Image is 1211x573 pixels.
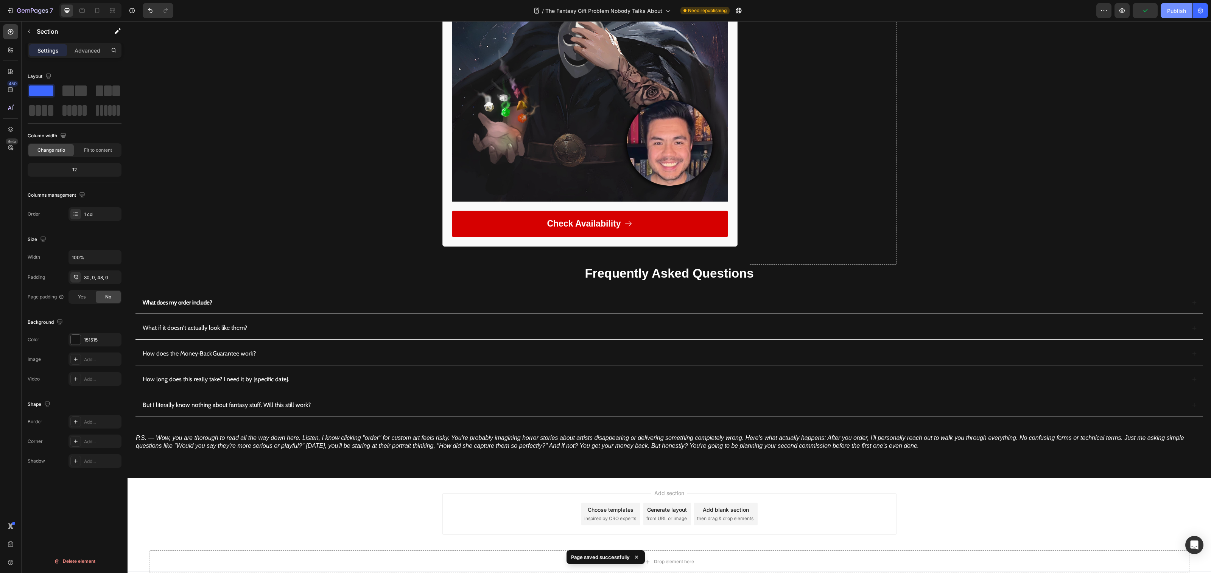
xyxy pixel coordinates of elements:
[570,494,626,501] span: then drag & drop elements
[84,438,120,445] div: Add...
[28,234,48,245] div: Size
[50,6,53,15] p: 7
[78,293,86,300] span: Yes
[84,211,120,218] div: 1 col
[75,47,100,54] p: Advanced
[28,211,40,217] div: Order
[519,494,559,501] span: from URL or image
[28,418,42,425] div: Border
[69,250,121,264] input: Auto
[6,138,18,144] div: Beta
[571,553,630,561] p: Page saved successfully
[28,356,41,363] div: Image
[84,458,120,465] div: Add...
[84,274,120,281] div: 30, 0, 48, 0
[419,197,493,208] p: Check Availability
[15,380,183,387] span: But I literally know nothing about fantasy stuff. Will this still work?
[28,458,45,464] div: Shadow
[28,399,52,410] div: Shape
[3,3,56,18] button: 7
[84,376,120,383] div: Add...
[324,189,601,216] a: Check Availability
[457,494,509,501] span: inspired by CRO experts
[28,555,121,567] button: Delete element
[542,7,544,15] span: /
[37,47,59,54] p: Settings
[28,274,45,281] div: Padding
[28,254,40,261] div: Width
[8,413,1057,428] i: P.S. — Wow, you are thorough to read all the way down here. Listen, I know clicking "order" for c...
[15,354,162,362] span: How long does this really take? I need it by [specific date].
[460,484,506,492] div: Choose templates
[545,7,662,15] span: The Fantasy Gift Problem Nobody Talks About
[143,3,173,18] div: Undo/Redo
[520,484,559,492] div: Generate layout
[1185,536,1203,554] div: Open Intercom Messenger
[28,336,39,343] div: Color
[28,71,53,82] div: Layout
[15,329,128,336] span: How does the Money‑Back Guarantee work?
[28,438,43,445] div: Corner
[29,165,120,175] div: 12
[28,317,64,328] div: Background
[37,147,65,154] span: Change ratio
[84,337,120,343] div: 151515
[37,27,99,36] p: Section
[688,7,727,14] span: Need republishing
[28,293,64,300] div: Page padding
[128,21,1211,573] iframe: Design area
[28,190,87,200] div: Columns management
[28,131,68,141] div: Column width
[526,537,567,543] div: Drop element here
[1161,3,1192,18] button: Publish
[15,278,85,285] strong: What does my order include?
[84,356,120,363] div: Add...
[105,293,111,300] span: No
[457,245,626,259] span: Frequently Asked Questions
[84,419,120,425] div: Add...
[524,468,560,476] span: Add section
[84,147,112,154] span: Fit to content
[1167,7,1186,15] div: Publish
[15,303,120,310] span: What if it doesn't actually look like them?
[7,81,18,87] div: 450
[575,484,621,492] div: Add blank section
[28,376,40,382] div: Video
[54,557,95,566] div: Delete element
